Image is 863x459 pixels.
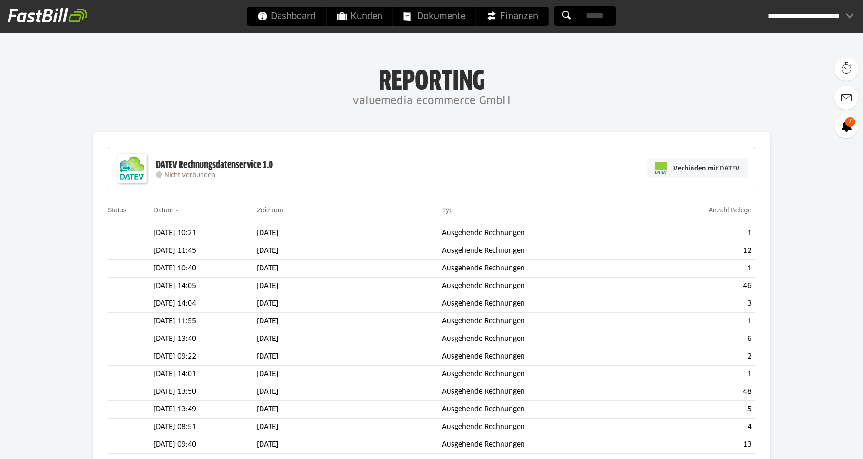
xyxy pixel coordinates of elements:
[153,260,257,278] td: [DATE] 10:40
[487,7,538,26] span: Finanzen
[257,295,442,313] td: [DATE]
[257,278,442,295] td: [DATE]
[642,401,755,419] td: 5
[442,278,642,295] td: Ausgehende Rechnungen
[8,8,87,23] img: fastbill_logo_white.png
[442,419,642,436] td: Ausgehende Rechnungen
[673,163,740,173] span: Verbinden mit DATEV
[153,383,257,401] td: [DATE] 13:50
[442,206,453,214] a: Typ
[257,260,442,278] td: [DATE]
[642,295,755,313] td: 3
[442,225,642,242] td: Ausgehende Rechnungen
[642,436,755,454] td: 13
[153,436,257,454] td: [DATE] 09:40
[113,150,151,188] img: DATEV-Datenservice Logo
[153,278,257,295] td: [DATE] 14:05
[642,383,755,401] td: 48
[642,366,755,383] td: 1
[257,313,442,330] td: [DATE]
[95,67,768,92] h1: Reporting
[257,242,442,260] td: [DATE]
[153,295,257,313] td: [DATE] 14:04
[845,117,855,127] span: 7
[164,172,215,179] span: Nicht verbunden
[257,383,442,401] td: [DATE]
[153,330,257,348] td: [DATE] 13:40
[257,330,442,348] td: [DATE]
[257,348,442,366] td: [DATE]
[337,7,382,26] span: Kunden
[647,158,748,178] a: Verbinden mit DATEV
[257,366,442,383] td: [DATE]
[642,313,755,330] td: 1
[404,7,465,26] span: Dokumente
[153,401,257,419] td: [DATE] 13:49
[327,7,393,26] a: Kunden
[258,7,316,26] span: Dashboard
[442,242,642,260] td: Ausgehende Rechnungen
[153,419,257,436] td: [DATE] 08:51
[642,330,755,348] td: 6
[153,348,257,366] td: [DATE] 09:22
[257,401,442,419] td: [DATE]
[642,260,755,278] td: 1
[257,206,283,214] a: Zeitraum
[642,225,755,242] td: 1
[442,313,642,330] td: Ausgehende Rechnungen
[257,419,442,436] td: [DATE]
[655,162,667,174] img: pi-datev-logo-farbig-24.svg
[442,401,642,419] td: Ausgehende Rechnungen
[442,295,642,313] td: Ausgehende Rechnungen
[247,7,326,26] a: Dashboard
[709,206,752,214] a: Anzahl Belege
[153,206,173,214] a: Datum
[175,210,181,211] img: sort_desc.gif
[442,330,642,348] td: Ausgehende Rechnungen
[257,436,442,454] td: [DATE]
[442,436,642,454] td: Ausgehende Rechnungen
[442,348,642,366] td: Ausgehende Rechnungen
[153,225,257,242] td: [DATE] 10:21
[153,313,257,330] td: [DATE] 11:55
[642,348,755,366] td: 2
[642,278,755,295] td: 46
[642,419,755,436] td: 4
[257,225,442,242] td: [DATE]
[476,7,549,26] a: Finanzen
[442,260,642,278] td: Ausgehende Rechnungen
[642,242,755,260] td: 12
[393,7,476,26] a: Dokumente
[156,159,273,171] div: DATEV Rechnungsdatenservice 1.0
[108,206,127,214] a: Status
[153,242,257,260] td: [DATE] 11:45
[442,366,642,383] td: Ausgehende Rechnungen
[834,114,858,138] a: 7
[153,366,257,383] td: [DATE] 14:01
[442,383,642,401] td: Ausgehende Rechnungen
